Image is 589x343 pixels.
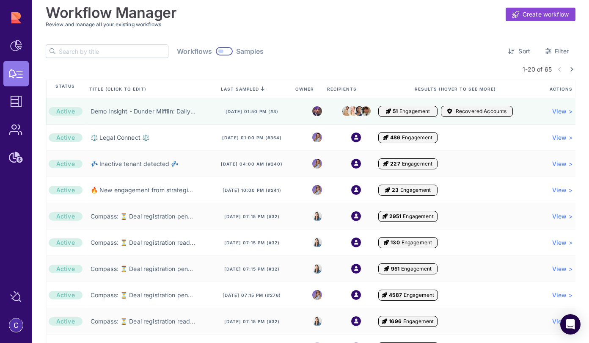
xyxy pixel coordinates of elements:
a: View > [552,317,572,326]
img: kelly.png [355,104,364,118]
span: 51 [393,108,398,115]
i: Engagement [383,213,388,220]
i: Engagement [383,160,388,167]
h1: Workflow Manager [46,4,177,21]
i: Engagement [385,187,390,194]
i: Engagement [383,134,388,141]
i: Engagement [384,266,389,272]
a: Compass: ⏳ Deal registration ready to convert (RPM Manager) ⏳ [91,238,196,247]
span: Recovered Accounts [456,108,507,115]
span: Engagement [402,239,432,246]
span: Engagement [404,292,434,299]
a: Compass: ⏳ Deal registration ready to convert (RPM) ⏳ [91,317,196,326]
span: Engagement [401,266,432,272]
i: Engagement [384,239,389,246]
div: Active [49,238,83,247]
div: Active [49,186,83,194]
span: 1-20 of 65 [523,65,552,74]
span: [DATE] 01:00 pm (#354) [222,135,282,141]
span: Samples [236,47,264,55]
img: 8525803544391_e4bc78f9dfe39fb1ff36_32.jpg [312,211,322,221]
div: Active [49,133,83,142]
span: [DATE] 07:15 pm (#32) [224,240,280,246]
i: Accounts [447,108,452,115]
a: View > [552,186,572,194]
span: View > [552,212,572,221]
div: Open Intercom Messenger [560,314,581,335]
span: Create workflow [523,10,569,19]
span: 23 [392,187,399,194]
span: Sort [518,47,530,55]
span: [DATE] 07:15 pm (#32) [224,266,280,272]
img: account-photo [9,318,23,332]
img: 8988563339665_5a12f1d3e1fcf310ea11_32.png [312,159,322,169]
span: 227 [390,160,400,167]
img: 8988563339665_5a12f1d3e1fcf310ea11_32.png [312,290,322,300]
span: Engagement [403,318,434,325]
span: [DATE] 07:15 pm (#32) [224,213,280,219]
span: Filter [555,47,569,55]
span: Owner [295,86,316,92]
a: View > [552,107,572,116]
span: Actions [550,86,574,92]
div: Active [49,160,83,168]
span: Engagement [402,134,432,141]
span: [DATE] 10:00 pm (#241) [223,187,281,193]
span: 1696 [389,318,402,325]
span: [DATE] 04:00 am (#240) [221,161,283,167]
a: 🔥 New engagement from strategic customer 🔥 (BDR) [91,186,196,194]
a: ⚖️ Legal Connect ⚖️ [91,133,149,142]
span: [DATE] 07:15 pm (#276) [223,292,281,298]
span: Workflows [177,47,212,55]
img: 8525803544391_e4bc78f9dfe39fb1ff36_32.jpg [312,238,322,247]
img: 8525803544391_e4bc78f9dfe39fb1ff36_32.jpg [312,264,322,274]
a: Compass: ⏳ Deal registration pending your team's approval (AE Manager) ⏳ [91,212,196,221]
span: 4587 [389,292,402,299]
img: 8988563339665_5a12f1d3e1fcf310ea11_32.png [312,185,322,195]
span: Engagement [402,160,432,167]
a: View > [552,265,572,273]
span: Recipients [327,86,358,92]
span: 130 [391,239,399,246]
h3: Review and manage all your existing workflows [46,21,575,28]
span: [DATE] 07:15 pm (#32) [224,318,280,324]
div: Active [49,265,83,273]
div: Active [49,291,83,299]
a: Compass: ⏳ Deal registration pending your approval (AE) ⏳ [91,291,196,299]
span: Results (Hover to see more) [415,86,498,92]
a: View > [552,291,572,299]
span: last sampled [221,86,259,91]
img: 8525803544391_e4bc78f9dfe39fb1ff36_32.jpg [312,316,322,326]
span: [DATE] 01:50 pm (#3) [226,108,278,114]
span: Status [55,83,75,95]
a: 💤 Inactive tenant detected 💤 [91,160,179,168]
span: Engagement [400,187,431,194]
span: Engagement [403,213,433,220]
span: 2951 [389,213,402,220]
a: View > [552,238,572,247]
input: Search by title [59,45,168,58]
img: stanley.jpeg [342,105,352,118]
a: Demo Insight - Dunder Mifflin: Daily Sales [91,107,196,116]
i: Engagement [386,108,391,115]
i: Engagement [382,292,387,299]
img: jim.jpeg [361,106,371,116]
a: View > [552,160,572,168]
span: Title (click to edit) [89,86,148,92]
img: 8988563339665_5a12f1d3e1fcf310ea11_32.png [312,133,322,142]
div: Active [49,107,83,116]
span: Engagement [399,108,430,115]
div: Active [49,317,83,326]
span: 486 [390,134,400,141]
a: Compass: ⏳ Deal registration pending your team's approval (RPM Manager) ⏳ [91,265,196,273]
img: michael.jpeg [312,106,322,116]
a: View > [552,133,572,142]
